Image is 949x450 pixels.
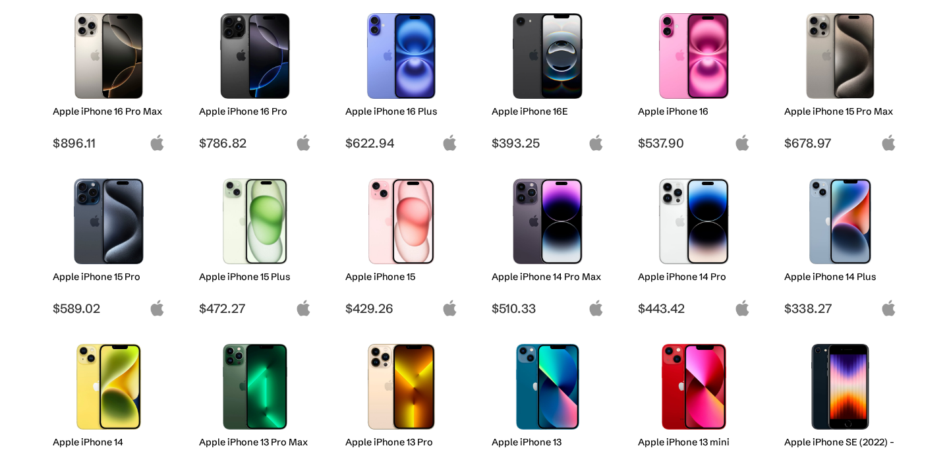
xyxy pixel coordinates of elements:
span: $429.26 [345,300,458,316]
a: iPhone 15 Pro Apple iPhone 15 Pro $589.02 apple-logo [46,172,171,316]
img: iPhone 14 [63,344,156,430]
span: $896.11 [53,135,165,151]
img: apple-logo [880,300,897,316]
span: $510.33 [492,300,604,316]
span: $622.94 [345,135,458,151]
img: iPhone 15 [355,179,448,264]
img: apple-logo [442,300,458,316]
h2: Apple iPhone 14 Pro Max [492,271,604,283]
img: apple-logo [588,134,604,151]
h2: Apple iPhone 15 Plus [199,271,312,283]
h2: Apple iPhone 13 mini [638,436,751,448]
img: apple-logo [149,300,165,316]
a: iPhone 16 Pro Max Apple iPhone 16 Pro Max $896.11 apple-logo [46,7,171,151]
img: apple-logo [295,134,312,151]
img: apple-logo [588,300,604,316]
span: $338.27 [784,300,897,316]
span: $472.27 [199,300,312,316]
img: apple-logo [880,134,897,151]
a: iPhone 14 Plus Apple iPhone 14 Plus $338.27 apple-logo [778,172,903,316]
span: $589.02 [53,300,165,316]
img: iPhone 13 mini [648,344,741,430]
img: iPhone 14 Pro [648,179,741,264]
span: $443.42 [638,300,751,316]
img: apple-logo [734,300,751,316]
h2: Apple iPhone 16 Pro Max [53,105,165,117]
h2: Apple iPhone 13 Pro [345,436,458,448]
span: $786.82 [199,135,312,151]
span: $537.90 [638,135,751,151]
a: iPhone 15 Plus Apple iPhone 15 Plus $472.27 apple-logo [192,172,318,316]
img: iPhone 15 Pro [63,179,156,264]
a: iPhone 16 Pro Apple iPhone 16 Pro $786.82 apple-logo [192,7,318,151]
h2: Apple iPhone 16E [492,105,604,117]
img: apple-logo [295,300,312,316]
h2: Apple iPhone 16 [638,105,751,117]
img: iPhone 13 Pro [355,344,448,430]
img: iPhone 16 Pro Max [63,13,156,99]
a: iPhone 16 Plus Apple iPhone 16 Plus $622.94 apple-logo [339,7,464,151]
h2: Apple iPhone 14 [53,436,165,448]
a: iPhone 14 Pro Max Apple iPhone 14 Pro Max $510.33 apple-logo [485,172,610,316]
a: iPhone 16E Apple iPhone 16E $393.25 apple-logo [485,7,610,151]
h2: Apple iPhone 16 Plus [345,105,458,117]
img: apple-logo [149,134,165,151]
img: iPhone 15 Pro Max [794,13,887,99]
a: iPhone 14 Pro Apple iPhone 14 Pro $443.42 apple-logo [631,172,757,316]
img: iPhone 14 Pro Max [502,179,594,264]
img: iPhone 16 [648,13,741,99]
img: apple-logo [734,134,751,151]
img: iPhone 16 Pro [209,13,302,99]
img: iPhone 13 Pro Max [209,344,302,430]
h2: Apple iPhone 14 Plus [784,271,897,283]
h2: Apple iPhone 15 [345,271,458,283]
a: iPhone 16 Apple iPhone 16 $537.90 apple-logo [631,7,757,151]
img: iPhone 15 Plus [209,179,302,264]
span: $393.25 [492,135,604,151]
a: iPhone 15 Pro Max Apple iPhone 15 Pro Max $678.97 apple-logo [778,7,903,151]
a: iPhone 15 Apple iPhone 15 $429.26 apple-logo [339,172,464,316]
h2: Apple iPhone 13 [492,436,604,448]
img: iPhone 13 [502,344,594,430]
span: $678.97 [784,135,897,151]
img: apple-logo [442,134,458,151]
img: iPhone 16E [502,13,594,99]
img: iPhone 14 Plus [794,179,887,264]
img: iPhone SE 3rd Gen [794,344,887,430]
h2: Apple iPhone 15 Pro Max [784,105,897,117]
h2: Apple iPhone 16 Pro [199,105,312,117]
h2: Apple iPhone 14 Pro [638,271,751,283]
img: iPhone 16 Plus [355,13,448,99]
h2: Apple iPhone 15 Pro [53,271,165,283]
h2: Apple iPhone 13 Pro Max [199,436,312,448]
